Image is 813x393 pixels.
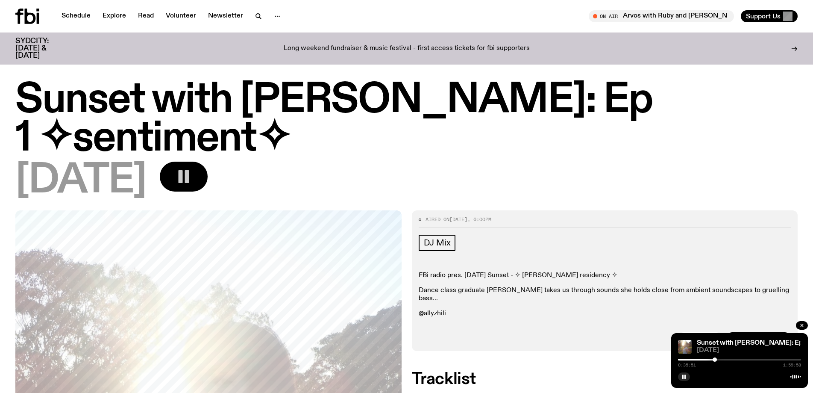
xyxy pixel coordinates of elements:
[97,10,131,22] a: Explore
[419,272,791,280] p: FBi radio pres. [DATE] Sunset - ✧ [PERSON_NAME] residency ✧
[678,363,696,367] span: 0:35:51
[589,10,734,22] button: On AirArvos with Ruby and [PERSON_NAME]
[419,235,456,251] a: DJ Mix
[284,45,530,53] p: Long weekend fundraiser & music festival - first access tickets for fbi supporters
[203,10,248,22] a: Newsletter
[678,332,722,344] button: Tracklist
[746,12,781,20] span: Support Us
[419,310,791,318] p: @allyzhili
[15,81,798,158] h1: Sunset with [PERSON_NAME]: Ep 1 ✧sentiment✧
[467,216,491,223] span: , 6:00pm
[412,372,798,387] h2: Tracklist
[697,347,801,354] span: [DATE]
[424,238,451,248] span: DJ Mix
[726,332,791,344] a: More Episodes
[161,10,201,22] a: Volunteer
[741,10,798,22] button: Support Us
[419,287,791,303] p: Dance class graduate [PERSON_NAME] takes us through sounds she holds close from ambient soundscap...
[449,216,467,223] span: [DATE]
[15,162,146,200] span: [DATE]
[56,10,96,22] a: Schedule
[133,10,159,22] a: Read
[15,38,70,59] h3: SYDCITY: [DATE] & [DATE]
[783,363,801,367] span: 1:59:58
[426,216,449,223] span: Aired on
